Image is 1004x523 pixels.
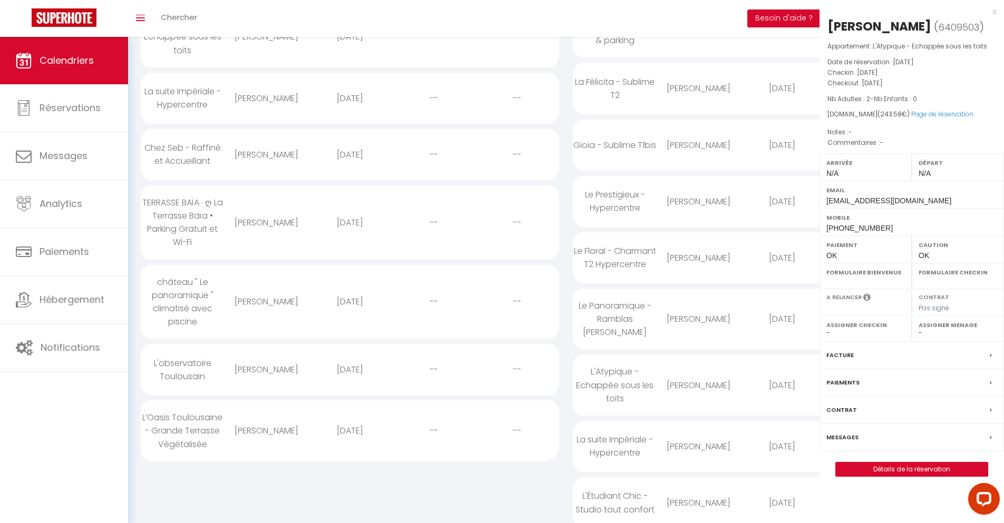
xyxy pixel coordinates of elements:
[826,224,893,232] span: [PHONE_NUMBER]
[934,19,984,34] span: ( )
[919,320,997,330] label: Assigner Menage
[827,137,996,148] p: Commentaires :
[874,94,917,103] span: Nb Enfants : 0
[827,78,996,88] p: Checkout :
[827,94,870,103] span: Nb Adultes : 2
[857,68,878,77] span: [DATE]
[826,432,859,443] label: Messages
[826,251,837,260] span: OK
[826,212,997,223] label: Mobile
[827,57,996,67] p: Date de réservation :
[849,127,852,136] span: -
[827,110,996,120] div: [DOMAIN_NAME]
[863,293,871,304] i: Sélectionner OUI si vous souhaiter envoyer les séquences de messages post-checkout
[827,67,996,78] p: Checkin :
[827,41,996,52] p: Appartement :
[826,169,839,177] span: N/A
[960,479,1004,523] iframe: LiveChat chat widget
[919,293,949,300] label: Contrat
[826,267,905,278] label: Formulaire Bienvenue
[919,267,997,278] label: Formulaire Checkin
[919,251,929,260] span: OK
[826,377,860,388] label: Paiements
[919,169,931,177] span: N/A
[919,240,997,250] label: Caution
[826,185,997,195] label: Email
[827,94,996,104] p: -
[911,110,973,119] a: Page de réservation
[826,350,854,361] label: Facture
[820,5,996,18] div: x
[919,303,949,312] span: Pas signé
[826,320,905,330] label: Assigner Checkin
[836,462,988,476] a: Détails de la réservation
[826,240,905,250] label: Paiement
[826,293,862,302] label: A relancer
[880,138,883,147] span: -
[826,196,951,205] span: [EMAIL_ADDRESS][DOMAIN_NAME]
[827,127,996,137] p: Notes :
[919,157,997,168] label: Départ
[826,404,857,416] label: Contrat
[827,18,931,35] div: [PERSON_NAME]
[835,462,988,477] button: Détails de la réservation
[938,21,979,34] span: 6409503
[873,42,987,51] span: L'Atypique - Echappée sous les toits
[862,78,883,87] span: [DATE]
[826,157,905,168] label: Arrivée
[893,57,914,66] span: [DATE]
[878,110,910,119] span: ( €)
[880,110,902,119] span: 243.58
